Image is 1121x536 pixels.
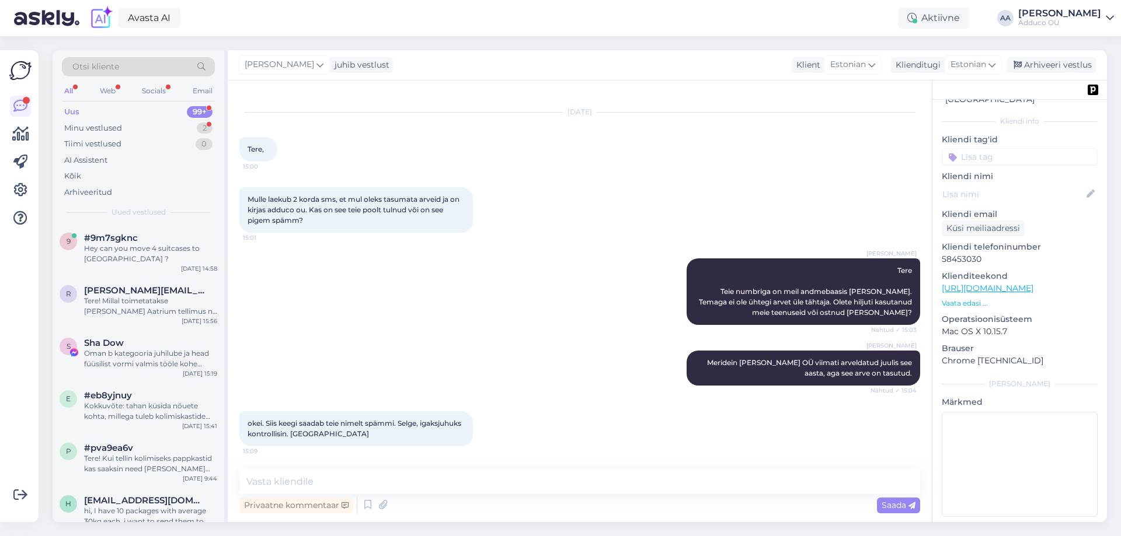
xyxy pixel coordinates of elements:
[1088,85,1098,95] img: pd
[942,379,1098,389] div: [PERSON_NAME]
[239,498,353,513] div: Privaatne kommentaar
[942,283,1033,293] a: [URL][DOMAIN_NAME]
[699,266,914,317] span: Tere Teie numbriga on meil andmebaasis [PERSON_NAME]. Temaga ei ole ühtegi arvet üle tähtaja. Ole...
[942,253,1098,265] p: 58453030
[891,59,941,71] div: Klienditugi
[84,338,124,348] span: Sha Dow
[183,369,217,378] div: [DATE] 15:19
[942,116,1098,127] div: Kliendi info
[196,138,213,150] div: 0
[243,162,287,171] span: 15:00
[66,289,71,298] span: r
[140,83,168,99] div: Socials
[942,134,1098,146] p: Kliendi tag'id
[118,8,180,28] a: Avasta AI
[112,207,166,218] span: Uued vestlused
[243,447,287,456] span: 15:09
[197,122,213,134] div: 2
[871,386,917,395] span: Nähtud ✓ 15:04
[182,317,217,325] div: [DATE] 15:56
[997,10,1014,26] div: AA
[330,59,389,71] div: juhib vestlust
[942,298,1098,309] p: Vaata edasi ...
[64,187,112,198] div: Arhiveeritud
[84,390,132,401] span: #eb8yjnuy
[248,145,264,153] span: Tere,
[792,59,820,71] div: Klient
[951,58,986,71] span: Estonian
[62,83,75,99] div: All
[942,208,1098,220] p: Kliendi email
[1018,18,1101,27] div: Adduco OÜ
[942,270,1098,282] p: Klienditeekond
[942,355,1098,367] p: Chrome [TECHNICAL_ID]
[84,285,206,296] span: remmel.gerda@gmail.com
[942,241,1098,253] p: Kliendi telefoninumber
[942,220,1025,236] div: Küsi meiliaadressi
[1007,57,1096,73] div: Arhiveeri vestlus
[84,453,217,474] div: Tere! Kui tellin kolimiseks pappkastid kas saaksin need [PERSON_NAME] kiiresti Kunderi tänavale k...
[9,59,32,82] img: Askly Logo
[67,237,71,246] span: 9
[84,243,217,264] div: Hey can you move 4 suitcases to [GEOGRAPHIC_DATA] ?
[942,325,1098,338] p: Mac OS X 10.15.7
[66,447,71,456] span: p
[1018,9,1114,27] a: [PERSON_NAME]Adduco OÜ
[942,188,1084,201] input: Lisa nimi
[64,122,122,134] div: Minu vestlused
[830,58,866,71] span: Estonian
[84,233,138,243] span: #9m7sgknc
[67,342,71,351] span: S
[84,296,217,317] div: Tere! Millal toimetatakse [PERSON_NAME] Aatrium tellimus nr 1047596.
[72,61,119,73] span: Otsi kliente
[866,341,917,350] span: [PERSON_NAME]
[898,8,969,29] div: Aktiivne
[942,148,1098,166] input: Lisa tag
[183,474,217,483] div: [DATE] 9:44
[942,170,1098,183] p: Kliendi nimi
[871,325,917,334] span: Nähtud ✓ 15:03
[882,500,915,510] span: Saada
[89,6,113,30] img: explore-ai
[942,313,1098,325] p: Operatsioonisüsteem
[66,394,71,403] span: e
[64,138,121,150] div: Tiimi vestlused
[248,195,461,225] span: Mulle laekub 2 korda sms, et mul oleks tasumata arveid ja on kirjas adduco ou. Kas on see teie po...
[181,264,217,273] div: [DATE] 14:58
[64,155,107,166] div: AI Assistent
[707,358,914,377] span: Meridein [PERSON_NAME] OÜ viimati arveldatud juulis see aasta, aga see arve on tasutud.
[866,249,917,258] span: [PERSON_NAME]
[84,401,217,422] div: Kokkuvõte: tahan küsida nõuete kohta, millega tuleb kolimiskastide pakkimisel ja teipimisel arves...
[98,83,118,99] div: Web
[1018,9,1101,18] div: [PERSON_NAME]
[84,506,217,527] div: hi, I have 10 packages with average 30kg each. i want to send them to [GEOGRAPHIC_DATA] from [GEO...
[182,422,217,430] div: [DATE] 15:41
[248,419,463,438] span: okei. Siis keegi saadab teie nimelt spämmi. Selge, igaksjuhuks kontrollisin. [GEOGRAPHIC_DATA]
[942,396,1098,408] p: Märkmed
[187,106,213,118] div: 99+
[245,58,314,71] span: [PERSON_NAME]
[84,348,217,369] div: Oman b kategooria juhilube ja head füüsilist vormi valmis tööle kohe asuma
[190,83,215,99] div: Email
[84,443,133,453] span: #pva9ea6v
[64,106,79,118] div: Uus
[84,495,206,506] span: hermannsamimi@gmail.com
[64,170,81,182] div: Kõik
[239,107,920,117] div: [DATE]
[243,233,287,242] span: 15:01
[942,342,1098,355] p: Brauser
[65,499,71,508] span: h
